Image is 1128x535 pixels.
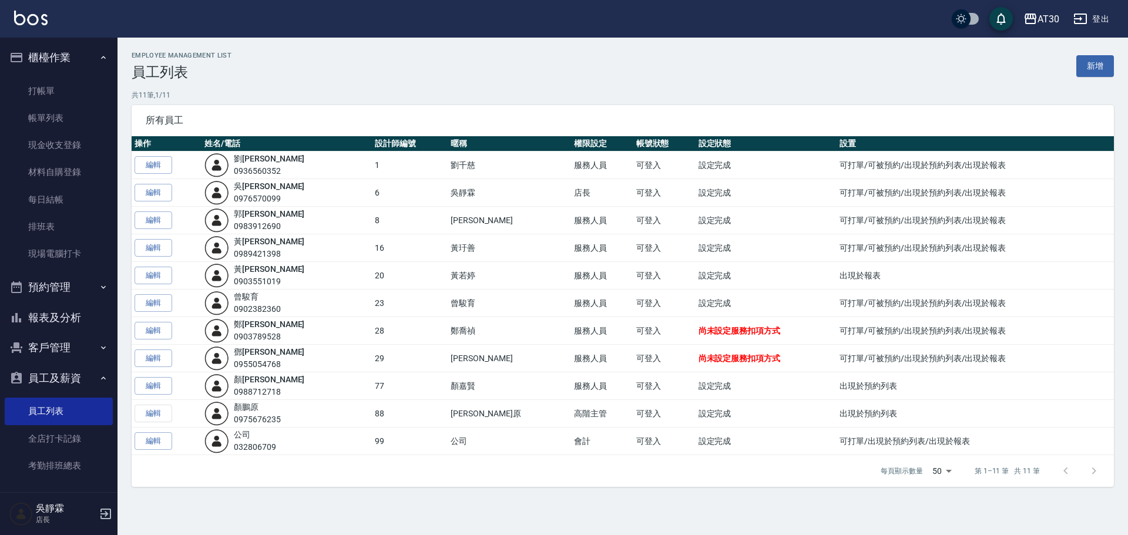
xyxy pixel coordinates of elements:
a: 現場電腦打卡 [5,240,113,267]
td: 可登入 [633,262,696,290]
button: save [989,7,1013,31]
td: 29 [372,345,447,372]
td: 公司 [448,428,571,455]
div: 0975676235 [234,413,281,426]
a: 新增 [1076,55,1114,77]
a: 編輯 [135,184,172,202]
span: 尚未設定服務扣項方式 [699,326,781,335]
td: 店長 [571,179,633,207]
th: 設計師編號 [372,136,447,152]
p: 每頁顯示數量 [881,466,923,476]
div: 0983912690 [234,220,304,233]
a: 全店打卡記錄 [5,425,113,452]
span: 所有員工 [146,115,1100,126]
div: 50 [928,455,956,487]
a: 編輯 [135,432,172,450]
a: 編輯 [135,322,172,340]
td: 服務人員 [571,207,633,234]
h5: 吳靜霖 [36,503,96,514]
td: 鄭喬禎 [448,317,571,345]
span: 尚未設定服務扣項方式 [699,354,781,363]
td: 服務人員 [571,262,633,290]
a: 鄧[PERSON_NAME] [234,347,304,356]
button: 報表及分析 [5,302,113,333]
a: 每日結帳 [5,186,113,213]
td: 可登入 [633,400,696,428]
button: 員工及薪資 [5,363,113,393]
div: AT30 [1038,12,1059,26]
img: Person [9,502,33,526]
td: 會計 [571,428,633,455]
div: 0903789528 [234,331,304,343]
td: 服務人員 [571,290,633,317]
img: user-login-man-human-body-mobile-person-512.png [204,401,229,426]
td: 可打單/可被預約/出現於預約列表/出現於報表 [837,179,1114,207]
img: user-login-man-human-body-mobile-person-512.png [204,208,229,233]
button: 登出 [1069,8,1114,30]
h3: 員工列表 [132,64,231,80]
th: 帳號狀態 [633,136,696,152]
a: 帳單列表 [5,105,113,132]
td: 出現於預約列表 [837,400,1114,428]
td: 20 [372,262,447,290]
td: 可打單/出現於預約列表/出現於報表 [837,428,1114,455]
a: 顏[PERSON_NAME] [234,375,304,384]
td: 1 [372,152,447,179]
td: 8 [372,207,447,234]
img: user-login-man-human-body-mobile-person-512.png [204,291,229,315]
td: 77 [372,372,447,400]
button: AT30 [1019,7,1064,31]
p: 店長 [36,514,96,525]
td: [PERSON_NAME] [448,345,571,372]
img: user-login-man-human-body-mobile-person-512.png [204,263,229,288]
td: 可登入 [633,428,696,455]
img: Logo [14,11,48,25]
td: 可登入 [633,317,696,345]
a: 編輯 [135,267,172,285]
td: 設定完成 [696,152,837,179]
img: user-login-man-human-body-mobile-person-512.png [204,318,229,343]
div: 0903551019 [234,275,304,288]
td: 可登入 [633,207,696,234]
td: 設定完成 [696,234,837,262]
td: 黃若婷 [448,262,571,290]
a: 劉[PERSON_NAME] [234,154,304,163]
div: 0902382360 [234,303,281,315]
td: 可打單/可被預約/出現於預約列表/出現於報表 [837,234,1114,262]
td: 6 [372,179,447,207]
td: 可登入 [633,152,696,179]
button: 客戶管理 [5,332,113,363]
td: 可登入 [633,179,696,207]
button: 預約管理 [5,272,113,302]
img: user-login-man-human-body-mobile-person-512.png [204,346,229,371]
th: 暱稱 [448,136,571,152]
td: 88 [372,400,447,428]
td: 可打單/可被預約/出現於預約列表/出現於報表 [837,290,1114,317]
a: 現金收支登錄 [5,132,113,159]
td: 服務人員 [571,372,633,400]
td: 99 [372,428,447,455]
td: 23 [372,290,447,317]
a: 鄭[PERSON_NAME] [234,319,304,329]
a: 黃[PERSON_NAME] [234,237,304,246]
a: 編輯 [135,349,172,368]
td: 設定完成 [696,262,837,290]
td: 可登入 [633,372,696,400]
td: 顏嘉賢 [448,372,571,400]
td: 高階主管 [571,400,633,428]
td: [PERSON_NAME]原 [448,400,571,428]
td: 可登入 [633,345,696,372]
a: 黃[PERSON_NAME] [234,264,304,274]
td: 可打單/可被預約/出現於預約列表/出現於報表 [837,207,1114,234]
p: 共 11 筆, 1 / 11 [132,90,1114,100]
td: 設定完成 [696,207,837,234]
a: 曾駿育 [234,292,258,301]
a: 編輯 [135,211,172,230]
th: 權限設定 [571,136,633,152]
td: 可登入 [633,234,696,262]
td: 設定完成 [696,179,837,207]
img: user-login-man-human-body-mobile-person-512.png [204,153,229,177]
a: 郭[PERSON_NAME] [234,209,304,218]
td: 服務人員 [571,345,633,372]
td: 16 [372,234,447,262]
